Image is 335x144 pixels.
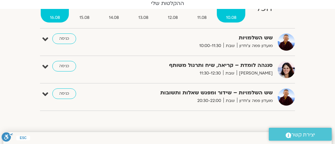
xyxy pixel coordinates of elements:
[237,70,273,77] span: [PERSON_NAME]
[188,14,215,21] span: 11.08
[197,42,223,49] span: 10:00-11:30
[197,70,223,77] span: 11:30-12:30
[223,42,237,49] span: שבת
[237,97,273,104] span: מועדון פמה צ'ודרון
[100,14,128,21] span: 14.08
[129,14,157,21] span: 13.08
[52,33,76,44] a: כניסה
[223,70,237,77] span: שבת
[130,33,273,42] strong: שש השלמויות
[269,128,332,141] a: יצירת קשר
[130,88,273,97] strong: שש השלמויות – שידור ומפגש שאלות ותשובות
[52,88,76,99] a: כניסה
[41,14,69,21] span: 16.08
[130,61,273,70] strong: סנגהה לומדת – קריאה, שיח ותרגול משותף
[237,42,273,49] span: מועדון פמה צ'ודרון
[70,14,98,21] span: 15.08
[159,14,187,21] span: 12.08
[52,61,76,72] a: כניסה
[291,130,315,139] span: יצירת קשר
[223,97,237,104] span: שבת
[195,97,223,104] span: 20:30-22:00
[217,14,245,21] span: 10.08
